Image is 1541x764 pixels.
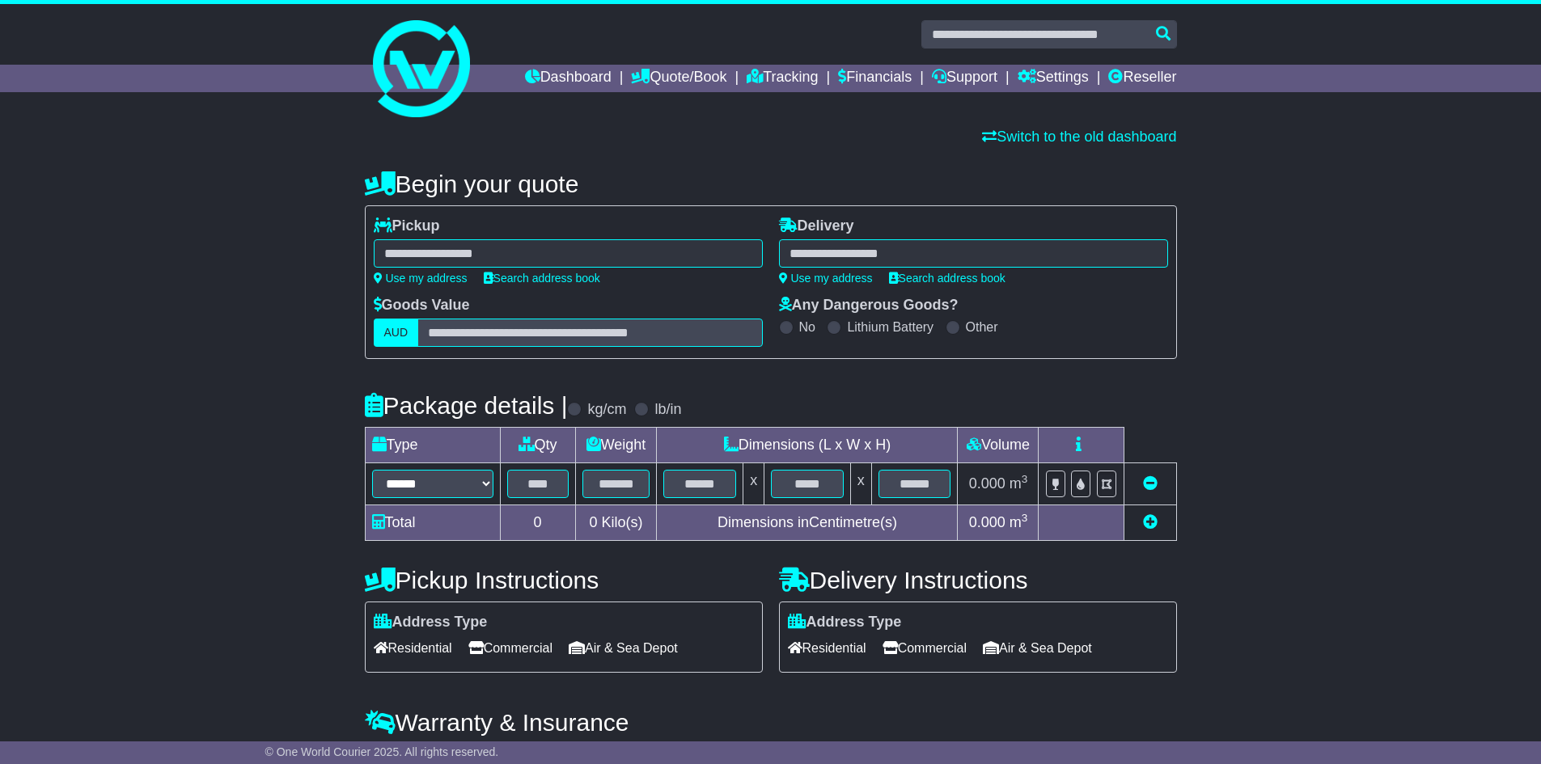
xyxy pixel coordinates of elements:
a: Remove this item [1143,475,1158,492]
span: 0 [589,514,597,530]
h4: Begin your quote [365,171,1177,197]
a: Settings [1018,65,1089,92]
span: 0.000 [969,514,1005,530]
span: m [1010,475,1028,492]
span: © One World Courier 2025. All rights reserved. [265,745,499,758]
td: Type [365,428,500,463]
label: Other [966,319,998,335]
sup: 3 [1022,473,1028,485]
td: 0 [500,505,575,541]
h4: Pickup Instructions [365,567,763,593]
label: No [799,319,815,335]
a: Dashboard [525,65,612,92]
a: Quote/Book [631,65,726,92]
span: m [1010,514,1028,530]
td: Kilo(s) [575,505,657,541]
a: Switch to the old dashboard [982,129,1176,145]
span: Air & Sea Depot [569,635,678,661]
span: Commercial [468,635,552,661]
a: Search address book [484,272,600,285]
span: 0.000 [969,475,1005,492]
a: Financials [838,65,912,92]
span: Residential [788,635,866,661]
td: Qty [500,428,575,463]
td: Volume [958,428,1039,463]
label: Any Dangerous Goods? [779,297,959,314]
label: Delivery [779,217,854,235]
label: lb/in [654,401,681,419]
a: Reseller [1108,65,1176,92]
label: AUD [374,319,419,347]
a: Add new item [1143,514,1158,530]
a: Use my address [779,272,873,285]
td: Dimensions in Centimetre(s) [657,505,958,541]
a: Tracking [747,65,818,92]
label: Lithium Battery [847,319,933,335]
label: Goods Value [374,297,470,314]
label: Address Type [374,614,488,631]
h4: Warranty & Insurance [365,709,1177,736]
h4: Delivery Instructions [779,567,1177,593]
span: Air & Sea Depot [983,635,1092,661]
label: Pickup [374,217,440,235]
a: Support [932,65,997,92]
label: Address Type [788,614,902,631]
sup: 3 [1022,512,1028,524]
td: Dimensions (L x W x H) [657,428,958,463]
td: Total [365,505,500,541]
a: Search address book [889,272,1005,285]
span: Residential [374,635,452,661]
h4: Package details | [365,392,568,419]
span: Commercial [883,635,967,661]
td: x [850,463,871,505]
a: Use my address [374,272,468,285]
label: kg/cm [587,401,626,419]
td: Weight [575,428,657,463]
td: x [743,463,764,505]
